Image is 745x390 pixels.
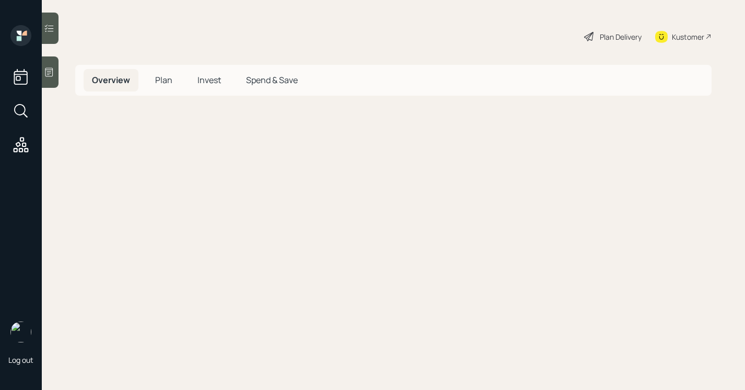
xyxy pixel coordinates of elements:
[600,31,642,42] div: Plan Delivery
[8,355,33,365] div: Log out
[92,74,130,86] span: Overview
[10,322,31,342] img: retirable_logo.png
[155,74,172,86] span: Plan
[672,31,704,42] div: Kustomer
[246,74,298,86] span: Spend & Save
[197,74,221,86] span: Invest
